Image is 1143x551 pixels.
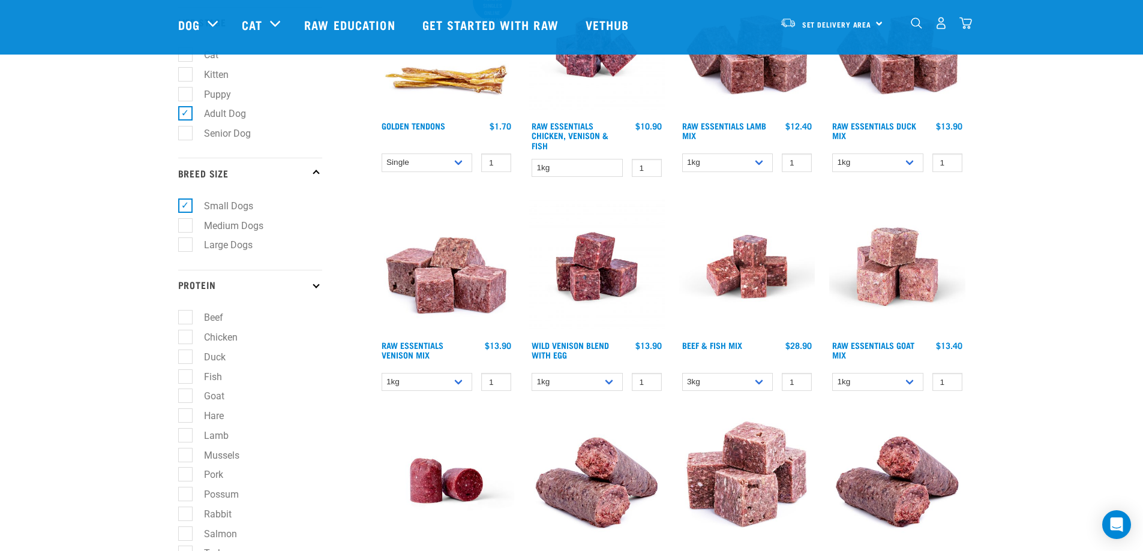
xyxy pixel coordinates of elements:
[785,121,812,131] div: $12.40
[185,389,229,404] label: Goat
[185,330,242,345] label: Chicken
[185,487,244,502] label: Possum
[185,106,251,121] label: Adult Dog
[932,373,962,392] input: 1
[936,121,962,131] div: $13.90
[185,218,268,233] label: Medium Dogs
[185,448,244,463] label: Mussels
[185,237,257,252] label: Large Dogs
[185,350,230,365] label: Duck
[379,198,515,335] img: 1113 RE Venison Mix 01
[529,413,665,549] img: Veal Organ Mix Roll 01
[185,126,256,141] label: Senior Dog
[782,373,812,392] input: 1
[936,341,962,350] div: $13.40
[635,121,662,131] div: $10.90
[679,198,815,335] img: Beef Mackerel 1
[481,153,511,172] input: 1
[829,413,965,549] img: Chicken Heart Tripe Roll 01
[532,124,608,147] a: Raw Essentials Chicken, Venison & Fish
[782,153,812,172] input: 1
[635,341,662,350] div: $13.90
[574,1,644,49] a: Vethub
[185,67,233,82] label: Kitten
[481,373,511,392] input: 1
[185,47,223,62] label: Cat
[185,526,242,541] label: Salmon
[532,343,609,357] a: Wild Venison Blend with Egg
[632,373,662,392] input: 1
[185,369,227,384] label: Fish
[529,198,665,335] img: Venison Egg 1616
[382,343,443,357] a: Raw Essentials Venison Mix
[959,17,972,29] img: home-icon@2x.png
[185,428,233,443] label: Lamb
[382,124,445,128] a: Golden Tendons
[178,270,322,300] p: Protein
[485,341,511,350] div: $13.90
[935,17,947,29] img: user.png
[185,310,228,325] label: Beef
[379,413,515,549] img: Raw Essentials Chicken Lamb Beef Bulk Minced Raw Dog Food Roll Unwrapped
[780,17,796,28] img: van-moving.png
[829,198,965,335] img: Goat M Ix 38448
[802,22,872,26] span: Set Delivery Area
[185,198,258,213] label: Small Dogs
[490,121,511,131] div: $1.70
[178,16,200,34] a: Dog
[185,467,228,482] label: Pork
[679,413,815,549] img: 1062 Chicken Heart Tripe Mix 01
[682,343,742,347] a: Beef & Fish Mix
[832,343,914,357] a: Raw Essentials Goat Mix
[178,158,322,188] p: Breed Size
[682,124,766,137] a: Raw Essentials Lamb Mix
[185,408,229,423] label: Hare
[911,17,922,29] img: home-icon-1@2x.png
[242,16,262,34] a: Cat
[932,153,962,172] input: 1
[185,87,236,102] label: Puppy
[292,1,410,49] a: Raw Education
[185,507,236,522] label: Rabbit
[832,124,916,137] a: Raw Essentials Duck Mix
[1102,510,1131,539] div: Open Intercom Messenger
[785,341,812,350] div: $28.90
[632,159,662,177] input: 1
[410,1,574,49] a: Get started with Raw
